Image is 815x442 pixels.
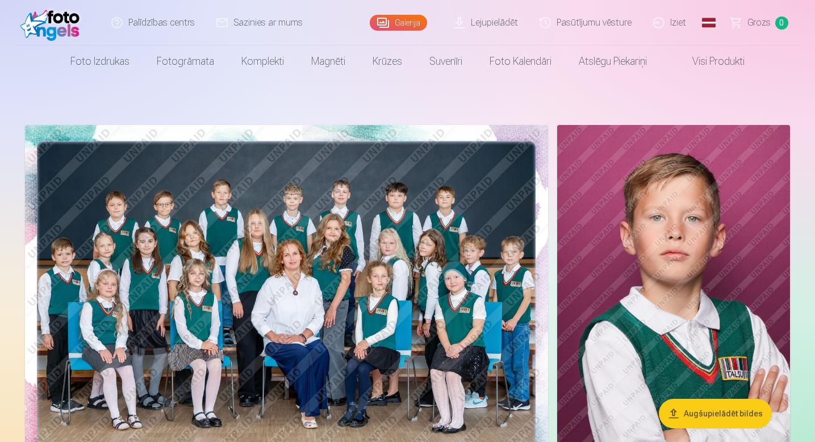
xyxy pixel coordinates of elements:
[747,16,771,30] span: Grozs
[659,399,772,428] button: Augšupielādēt bildes
[298,45,359,77] a: Magnēti
[143,45,228,77] a: Fotogrāmata
[476,45,565,77] a: Foto kalendāri
[57,45,143,77] a: Foto izdrukas
[661,45,758,77] a: Visi produkti
[370,15,427,31] a: Galerija
[416,45,476,77] a: Suvenīri
[565,45,661,77] a: Atslēgu piekariņi
[775,16,788,30] span: 0
[20,5,86,41] img: /fa1
[359,45,416,77] a: Krūzes
[228,45,298,77] a: Komplekti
